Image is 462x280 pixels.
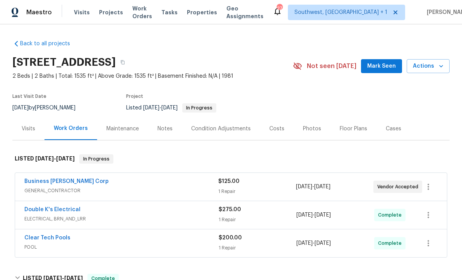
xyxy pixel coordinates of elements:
span: Geo Assignments [226,5,264,20]
span: [DATE] [143,105,159,111]
span: Listed [126,105,216,111]
span: Not seen [DATE] [307,62,356,70]
span: GENERAL_CONTRACTOR [24,187,218,195]
span: $200.00 [219,235,242,241]
span: Actions [413,61,443,71]
div: Costs [269,125,284,133]
span: - [296,239,331,247]
span: [DATE] [35,156,54,161]
span: [DATE] [56,156,75,161]
span: Complete [378,211,405,219]
span: [DATE] [314,184,330,190]
span: [DATE] [296,184,312,190]
span: [DATE] [12,105,29,111]
span: Last Visit Date [12,94,46,99]
span: - [296,183,330,191]
h2: [STREET_ADDRESS] [12,58,116,66]
span: Work Orders [132,5,152,20]
span: Maestro [26,9,52,16]
span: [DATE] [296,212,313,218]
div: Photos [303,125,321,133]
span: Properties [187,9,217,16]
span: Visits [74,9,90,16]
div: Floor Plans [340,125,367,133]
span: [DATE] [161,105,178,111]
span: - [296,211,331,219]
span: [DATE] [296,241,313,246]
span: Projects [99,9,123,16]
h6: LISTED [15,154,75,164]
span: Southwest, [GEOGRAPHIC_DATA] + 1 [294,9,387,16]
span: Mark Seen [367,61,396,71]
span: Vendor Accepted [377,183,421,191]
span: ELECTRICAL, BRN_AND_LRR [24,215,219,223]
div: Maintenance [106,125,139,133]
div: 1 Repair [219,244,296,252]
div: Condition Adjustments [191,125,251,133]
span: Complete [378,239,405,247]
div: 1 Repair [218,188,296,195]
span: In Progress [183,106,216,110]
span: In Progress [80,155,113,163]
span: Project [126,94,143,99]
a: Back to all projects [12,40,87,48]
a: Double K's Electrical [24,207,80,212]
span: - [35,156,75,161]
div: Cases [386,125,401,133]
button: Copy Address [116,55,130,69]
div: Notes [157,125,173,133]
span: - [143,105,178,111]
span: $275.00 [219,207,241,212]
span: [DATE] [315,212,331,218]
div: by [PERSON_NAME] [12,103,85,113]
button: Mark Seen [361,59,402,73]
div: 27 [277,5,282,12]
div: LISTED [DATE]-[DATE]In Progress [12,147,450,171]
span: $125.00 [218,179,240,184]
div: Work Orders [54,125,88,132]
button: Actions [407,59,450,73]
div: Visits [22,125,35,133]
span: [DATE] [315,241,331,246]
span: Tasks [161,10,178,15]
a: Clear Tech Pools [24,235,70,241]
span: POOL [24,243,219,251]
div: 1 Repair [219,216,296,224]
span: 2 Beds | 2 Baths | Total: 1535 ft² | Above Grade: 1535 ft² | Basement Finished: N/A | 1981 [12,72,293,80]
a: Business [PERSON_NAME] Corp [24,179,109,184]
